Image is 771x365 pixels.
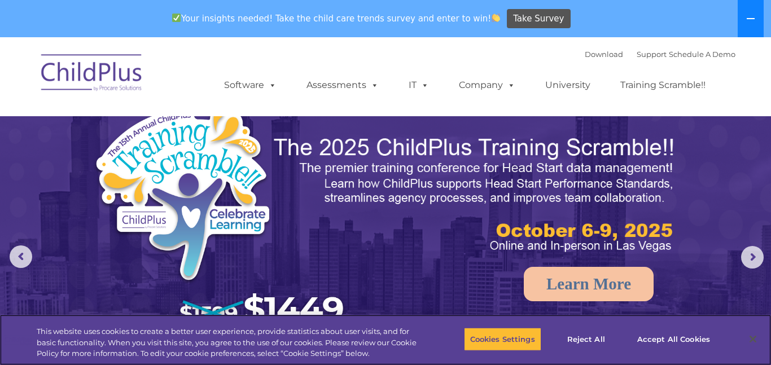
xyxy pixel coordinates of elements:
[669,50,735,59] a: Schedule A Demo
[37,326,424,359] div: This website uses cookies to create a better user experience, provide statistics about user visit...
[157,121,205,129] span: Phone number
[741,327,765,351] button: Close
[464,327,541,351] button: Cookies Settings
[157,74,191,83] span: Last name
[524,267,654,301] a: Learn More
[631,327,716,351] button: Accept All Cookies
[295,74,390,96] a: Assessments
[492,14,500,22] img: 👏
[585,50,623,59] a: Download
[585,50,735,59] font: |
[36,46,148,103] img: ChildPlus by Procare Solutions
[448,74,527,96] a: Company
[507,9,571,29] a: Take Survey
[534,74,602,96] a: University
[213,74,288,96] a: Software
[513,9,564,29] span: Take Survey
[551,327,621,351] button: Reject All
[637,50,667,59] a: Support
[167,7,505,29] span: Your insights needed! Take the child care trends survey and enter to win!
[609,74,717,96] a: Training Scramble!!
[172,14,181,22] img: ✅
[397,74,440,96] a: IT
